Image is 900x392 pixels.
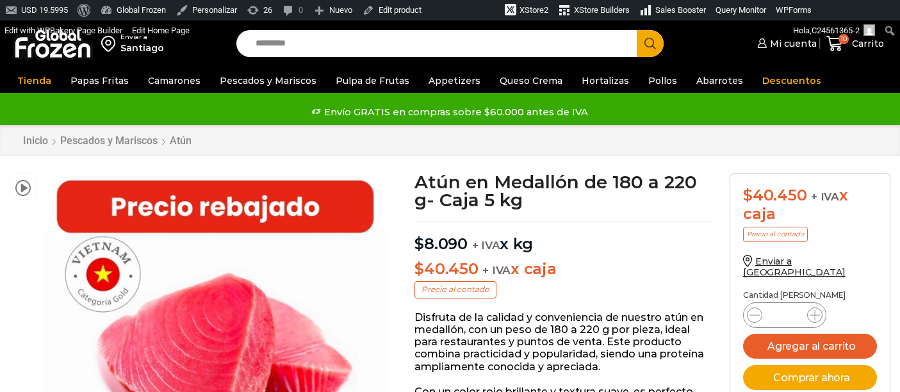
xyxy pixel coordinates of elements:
[756,69,828,93] a: Descuentos
[142,69,207,93] a: Camarones
[773,306,797,324] input: Product quantity
[213,69,323,93] a: Pescados y Mariscos
[575,69,635,93] a: Hortalizas
[493,69,569,93] a: Queso Crema
[414,259,478,278] bdi: 40.450
[743,186,877,224] div: x caja
[743,365,877,390] button: Comprar ahora
[120,42,164,54] div: Santiago
[414,222,710,254] p: x kg
[823,29,887,59] a: 10 Carrito
[812,26,860,35] span: C24561365-2
[811,190,839,203] span: + IVA
[637,30,664,57] button: Search button
[414,234,424,253] span: $
[754,31,817,56] a: Mi cuenta
[743,334,877,359] button: Agregar al carrito
[414,234,468,253] bdi: 8.090
[414,260,710,279] p: x caja
[743,186,753,204] span: $
[169,135,192,147] a: Atún
[482,264,511,277] span: + IVA
[127,20,195,41] a: Edit Home Page
[433,3,505,19] img: Visitas de 48 horas. Haz clic para ver más estadísticas del sitio.
[101,33,120,54] img: address-field-icon.svg
[642,69,683,93] a: Pollos
[767,37,817,50] span: Mi cuenta
[22,135,49,147] a: Inicio
[60,135,158,147] a: Pescados y Mariscos
[11,69,58,93] a: Tienda
[849,37,884,50] span: Carrito
[655,5,706,15] span: Sales Booster
[690,69,749,93] a: Abarrotes
[414,173,710,209] h1: Atún en Medallón de 180 a 220 g- Caja 5 kg
[472,239,500,252] span: + IVA
[64,69,135,93] a: Papas Fritas
[743,227,808,242] p: Precio al contado
[743,186,806,204] bdi: 40.450
[22,135,192,147] nav: Breadcrumb
[743,256,846,278] a: Enviar a [GEOGRAPHIC_DATA]
[422,69,487,93] a: Appetizers
[574,5,630,15] span: XStore Builders
[544,5,548,15] span: 2
[505,4,516,15] img: xstore
[776,20,789,41] div: Ver detalles de la exploración de seguridad
[329,69,416,93] a: Pulpa de Frutas
[414,259,424,278] span: $
[743,291,877,300] p: Cantidad [PERSON_NAME]
[414,311,710,373] p: Disfruta de la calidad y conveniencia de nuestro atún en medallón, con un peso de 180 a 220 g por...
[789,20,880,41] a: Hola,
[520,5,544,15] span: XStore
[414,281,496,298] p: Precio al contado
